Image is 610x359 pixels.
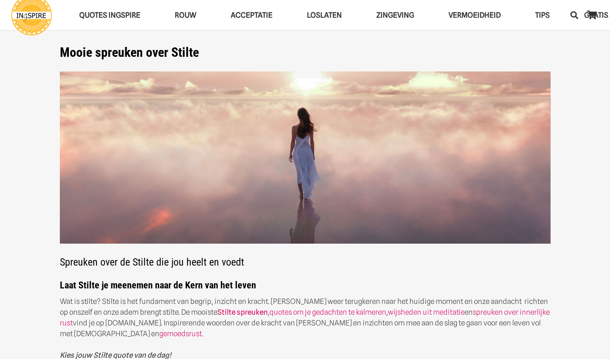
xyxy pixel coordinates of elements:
span: Zingeving [376,11,414,19]
span: Acceptatie [231,11,272,19]
span: ROUW [175,11,196,19]
a: Zoeken [566,4,583,26]
a: gemoedsrust [159,329,202,338]
span: Loslaten [307,11,342,19]
a: ROUWROUW Menu [158,4,214,26]
span: VERMOEIDHEID [449,11,501,19]
a: spreuken over innerlijke rust [60,308,550,327]
span: TIPS [535,11,550,19]
span: GRATIS [584,11,608,19]
a: Stilte spreuken [217,308,268,316]
a: TIPSTIPS Menu [518,4,567,26]
a: quotes om je gedachten te kalmeren [269,308,386,316]
h2: Spreuken over de Stilte die jou heelt en voedt [60,71,551,269]
p: Wat is stilte? Stilte is het fundament van begrip, inzicht en kracht. [PERSON_NAME] weer terugker... [60,296,551,339]
a: wijsheden uit meditatie [388,308,464,316]
a: AcceptatieAcceptatie Menu [214,4,290,26]
a: QUOTES INGSPIREQUOTES INGSPIRE Menu [62,4,158,26]
strong: Laat Stilte je meenemen naar de Kern van het leven [60,280,256,291]
a: VERMOEIDHEIDVERMOEIDHEID Menu [431,4,518,26]
span: QUOTES INGSPIRE [79,11,140,19]
a: ZingevingZingeving Menu [359,4,431,26]
img: Wat is Stilte? Ontdek de Kracht van Stilte met deze prachtige Stilte spreuken van Ingspire [60,71,551,244]
a: LoslatenLoslaten Menu [290,4,359,26]
h1: Mooie spreuken over Stilte [60,45,551,60]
